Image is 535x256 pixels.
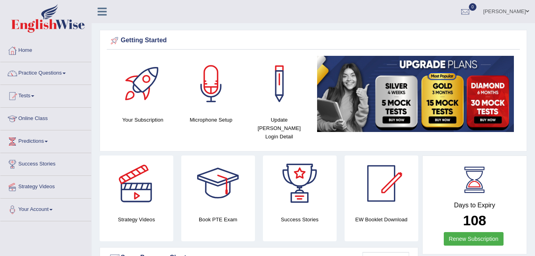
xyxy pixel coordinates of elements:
a: Home [0,39,91,59]
a: Success Stories [0,153,91,173]
h4: EW Booklet Download [345,215,418,224]
h4: Your Subscription [113,116,173,124]
a: Practice Questions [0,62,91,82]
h4: Update [PERSON_NAME] Login Detail [249,116,309,141]
h4: Microphone Setup [181,116,241,124]
h4: Success Stories [263,215,337,224]
h4: Strategy Videos [100,215,173,224]
a: Online Class [0,108,91,128]
a: Tests [0,85,91,105]
a: Your Account [0,199,91,219]
h4: Book PTE Exam [181,215,255,224]
a: Predictions [0,130,91,150]
a: Strategy Videos [0,176,91,196]
b: 108 [463,213,486,228]
a: Renew Subscription [444,232,504,246]
span: 0 [469,3,477,11]
img: small5.jpg [317,56,514,132]
h4: Days to Expiry [431,202,518,209]
div: Getting Started [109,35,518,47]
